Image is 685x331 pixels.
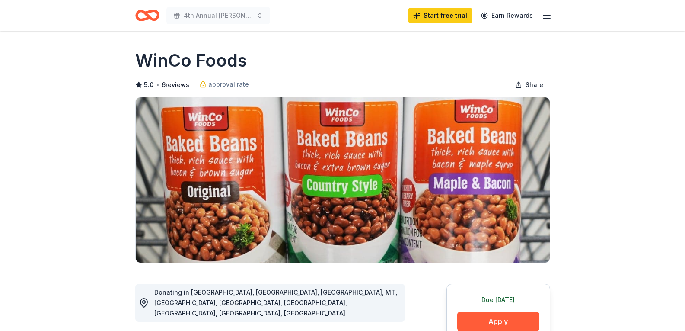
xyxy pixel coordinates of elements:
a: approval rate [200,79,249,90]
span: Donating in [GEOGRAPHIC_DATA], [GEOGRAPHIC_DATA], [GEOGRAPHIC_DATA], MT, [GEOGRAPHIC_DATA], [GEOG... [154,289,397,317]
span: 4th Annual [PERSON_NAME] Drive Fore A Cure Charity Golf Tournament [184,10,253,21]
div: Due [DATE] [457,295,539,305]
button: Share [508,76,550,93]
span: 5.0 [144,80,154,90]
a: Start free trial [408,8,472,23]
a: Earn Rewards [476,8,538,23]
button: Apply [457,312,539,331]
span: approval rate [208,79,249,90]
span: • [156,81,159,88]
a: Home [135,5,159,26]
img: Image for WinCo Foods [136,97,550,263]
span: Share [526,80,543,90]
h1: WinCo Foods [135,48,247,73]
button: 6reviews [162,80,189,90]
button: 4th Annual [PERSON_NAME] Drive Fore A Cure Charity Golf Tournament [166,7,270,24]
